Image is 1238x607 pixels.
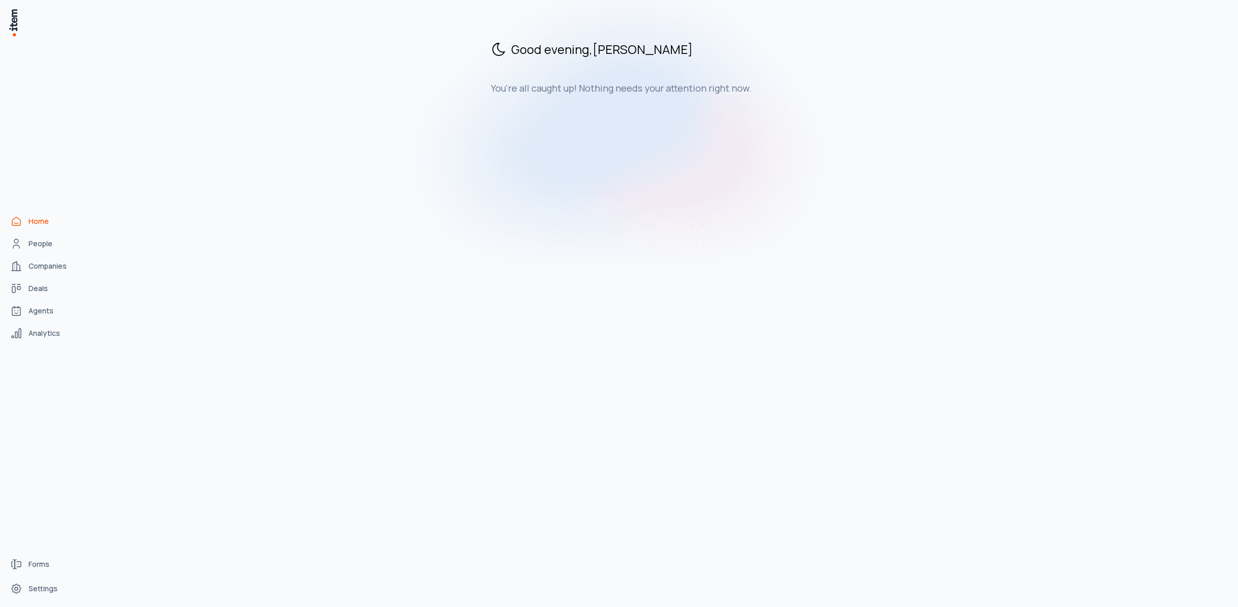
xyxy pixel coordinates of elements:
a: Settings [6,579,83,599]
a: Companies [6,256,83,276]
a: Deals [6,278,83,299]
span: Home [29,216,49,226]
span: Analytics [29,328,60,338]
span: Settings [29,584,58,594]
a: People [6,234,83,254]
span: People [29,239,52,249]
span: Agents [29,306,53,316]
a: Forms [6,554,83,574]
span: Deals [29,283,48,294]
a: Analytics [6,323,83,343]
h3: You're all caught up! Nothing needs your attention right now. [491,82,833,94]
img: Item Brain Logo [8,8,18,37]
span: Forms [29,559,49,569]
span: Companies [29,261,67,271]
a: Agents [6,301,83,321]
a: Home [6,211,83,232]
h2: Good evening , [PERSON_NAME] [491,41,833,57]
